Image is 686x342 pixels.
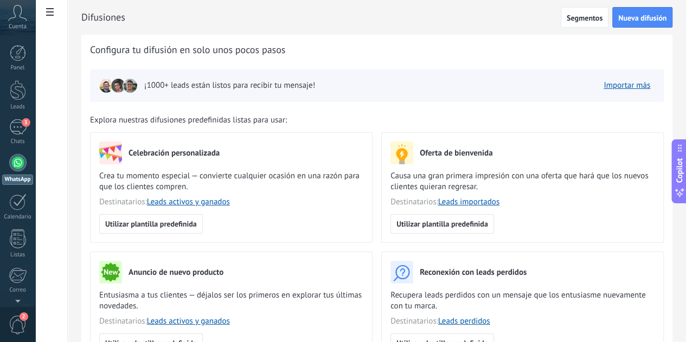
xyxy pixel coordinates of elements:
[567,14,602,22] span: Segmentos
[123,78,138,93] img: leadIcon
[144,80,315,91] span: ¡1000+ leads están listos para recibir tu mensaje!
[618,14,666,22] span: Nueva difusión
[9,23,27,30] span: Cuenta
[599,78,655,94] button: Importar más
[99,78,114,93] img: leadIcon
[99,316,363,327] span: Destinatarios:
[99,290,363,312] span: Entusiasma a tus clientes — déjalos ser los primeros en explorar tus últimas novedades.
[147,197,230,207] a: Leads activos y ganados
[147,316,230,326] a: Leads activos y ganados
[129,267,223,278] h3: Anuncio de nuevo producto
[99,171,363,192] span: Crea tu momento especial — convierte cualquier ocasión en una razón para que los clientes compren.
[390,197,655,208] span: Destinatarios:
[438,197,499,207] a: Leads importados
[2,214,34,221] div: Calendario
[105,220,197,228] span: Utilizar plantilla predefinida
[99,197,363,208] span: Destinatarios:
[129,148,220,158] h3: Celebración personalizada
[90,43,285,56] span: Configura tu difusión en solo unos pocos pasos
[390,316,655,327] span: Destinatarios:
[420,267,527,278] h3: Reconexión con leads perdidos
[612,7,672,28] button: Nueva difusión
[81,7,561,28] h2: Difusiones
[604,80,650,91] a: Importar más
[420,148,492,158] h3: Oferta de bienvenida
[22,118,30,127] span: 3
[390,171,655,192] span: Causa una gran primera impresión con una oferta que hará que los nuevos clientes quieran regresar.
[561,7,608,28] button: Segmentos
[396,220,488,228] span: Utilizar plantilla predefinida
[2,251,34,259] div: Listas
[2,175,33,185] div: WhatsApp
[390,214,494,234] button: Utilizar plantilla predefinida
[2,64,34,72] div: Panel
[674,158,685,183] span: Copilot
[438,316,490,326] a: Leads perdidos
[90,115,287,126] span: Explora nuestras difusiones predefinidas listas para usar:
[99,214,203,234] button: Utilizar plantilla predefinida
[390,290,655,312] span: Recupera leads perdidos con un mensaje que los entusiasme nuevamente con tu marca.
[2,104,34,111] div: Leads
[20,312,28,321] span: 2
[111,78,126,93] img: leadIcon
[2,138,34,145] div: Chats
[2,287,34,294] div: Correo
